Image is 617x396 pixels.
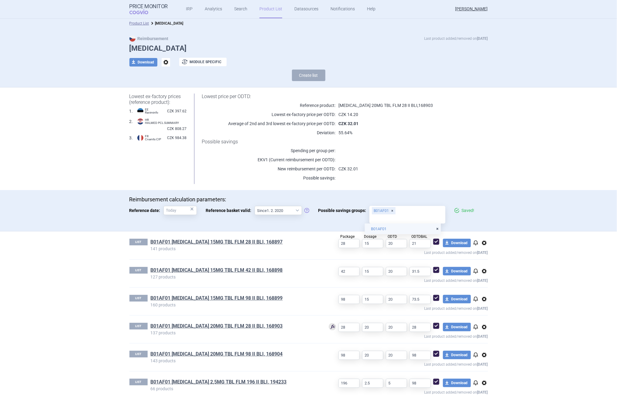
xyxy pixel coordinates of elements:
h1: B01AF01 XARELTO 20MG TBL FLM 98 II BLI, 168904 [151,351,319,359]
strong: Reimbursement [129,36,169,41]
h1: Lowest price per ODTD: [202,94,472,99]
button: Create list [292,70,325,81]
p: LIST [129,295,148,302]
p: Last product added/removed on [319,304,488,312]
p: 66 products [151,387,319,391]
p: New reimbursement per ODTD: [202,166,335,172]
strong: [DATE] [477,251,488,255]
a: B01AF01 [MEDICAL_DATA] 15MG TBL FLM 98 II BLI, 168899 [151,295,283,302]
span: Package [341,234,355,239]
p: Lowest ex-factory price per ODTD: [202,111,335,118]
div: × [190,206,194,212]
span: Reference basket valid: [206,206,255,215]
p: EKV1 (Current reimbursement per ODTD): [202,157,335,163]
p: 143 products [151,359,319,363]
li: B01AF01 [365,224,441,234]
p: Last product added/removed on [319,388,488,395]
select: Reference basket valid: [255,206,302,215]
span: Dosage [364,234,377,239]
strong: [DATE] [477,390,488,394]
span: CZK 808.27 [167,126,187,132]
span: 3 . [129,135,133,141]
a: Product List [129,21,149,26]
input: Possible savings groups:B01AF01 [372,215,443,223]
strong: [DATE] [477,306,488,311]
p: [MEDICAL_DATA] 20MG TBL FLM 28 II BLI , 168903 [335,102,472,108]
span: COGVIO [129,9,157,14]
a: B01AF01 [MEDICAL_DATA] 20MG TBL FLM 28 II BLI, 168903 [151,323,283,329]
span: EE Raviminfo [145,108,159,114]
p: 55.64% [335,130,472,136]
a: B01AF01 [MEDICAL_DATA] 2,5MG TBL FLM 196 II BLI, 194233 [151,379,287,385]
div: Saved! [454,206,485,215]
button: Download [443,267,471,275]
span: CZK 984.38 [167,135,187,141]
p: CZK 14.20 [335,111,472,118]
button: Download [443,239,471,247]
div: Used for calculation [329,323,336,331]
a: B01AF01 [MEDICAL_DATA] 15MG TBL FLM 42 II BLI, 168898 [151,267,283,274]
span: FR Cnamts CIP [145,135,161,141]
strong: [DATE] [477,334,488,339]
strong: [DATE] [477,278,488,283]
span: ODTDBAL [412,234,427,239]
img: France [137,135,143,141]
img: Croatia [137,118,143,125]
p: Possible savings: [202,175,335,181]
button: Download [443,379,471,387]
p: 127 products [151,275,319,279]
p: Average of 2nd and 3rd lowest ex-factory price per ODTD: [202,121,335,127]
button: Module specific [179,58,227,66]
p: Last product added/removed on [319,360,488,367]
strong: CZK 32.01 [338,121,358,126]
p: 160 products [151,303,319,307]
p: Last product added/removed on [319,248,488,256]
strong: [DATE] [477,362,488,367]
button: Download [129,58,157,67]
span: Reference date: [129,206,163,215]
h1: B01AF01 XARELTO 20MG TBL FLM 28 II BLI, 168903 [151,323,319,331]
span: 1 . [129,108,133,114]
a: B01AF01 [MEDICAL_DATA] 15MG TBL FLM 28 II BLI, 168897 [151,239,283,245]
span: ODTD [388,234,397,239]
p: Spending per group per : [202,148,335,154]
h1: Lowest ex-factory prices (reference product): [129,94,187,105]
h1: B01AF01 XARELTO 15MG TBL FLM 28 II BLI, 168897 [151,239,319,247]
a: B01AF01 [MEDICAL_DATA] 20MG TBL FLM 98 II BLI, 168904 [151,351,283,357]
p: Reimbursement calculation parameters: [129,196,488,203]
p: LIST [129,239,148,245]
p: Reference product: [202,102,335,108]
h1: B01AF01 XARELTO 15MG TBL FLM 98 II BLI, 168899 [151,295,319,303]
p: Last product added/removed on [424,36,488,42]
h1: Possible savings [202,139,472,145]
p: LIST [129,379,148,385]
h1: B01AF01 XARELTO 2,5MG TBL FLM 196 II BLI, 194233 [151,379,319,387]
p: Deviation: [202,130,335,136]
span: HR HALMED PCL SUMMARY [145,118,179,125]
h1: [MEDICAL_DATA] [129,44,488,53]
h1: B01AF01 XARELTO 15MG TBL FLM 42 II BLI, 168898 [151,267,319,275]
span: 2 . [129,118,133,125]
button: Download [443,295,471,303]
p: LIST [129,351,148,357]
strong: [DATE] [477,36,488,41]
p: LIST [129,267,148,274]
strong: [MEDICAL_DATA] [155,21,183,26]
img: CZ [129,36,135,42]
button: Download [443,351,471,359]
p: CZK 32.01 [335,166,472,172]
img: Estonia [137,108,143,114]
span: CZK 397.62 [167,108,187,114]
li: Product List [129,20,149,26]
strong: Price Monitor [129,3,168,9]
p: 137 products [151,331,319,335]
p: Last product added/removed on [319,276,488,284]
a: Price MonitorCOGVIO [129,3,168,15]
span: Possible savings groups: [318,206,369,215]
p: LIST [129,323,148,329]
div: B01AF01 [372,207,396,214]
p: Last product added/removed on [319,332,488,340]
button: Download [443,323,471,331]
li: Xarelto [149,20,183,26]
input: Reference date:× [163,206,197,215]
